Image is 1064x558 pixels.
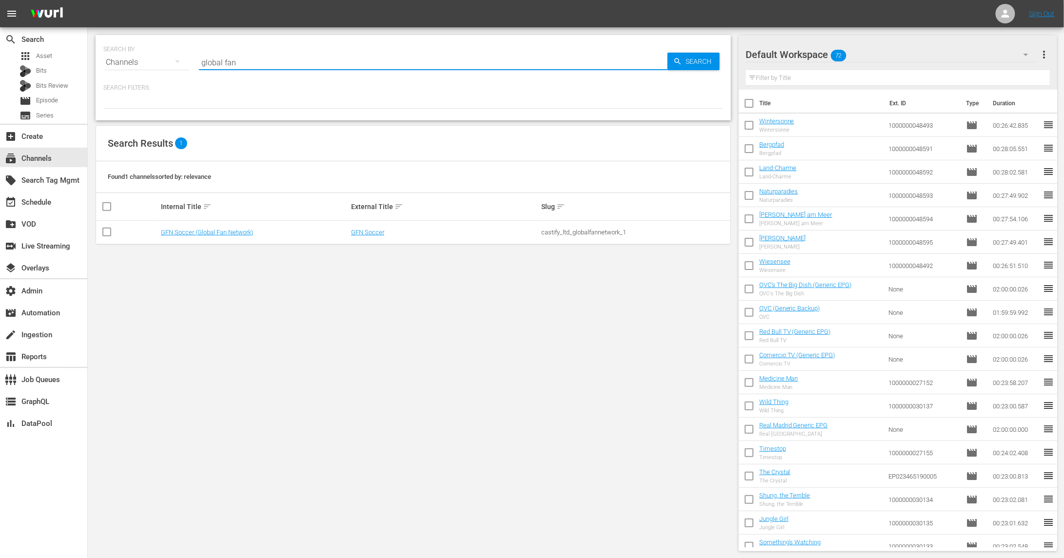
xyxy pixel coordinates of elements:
a: Jungle Girl [759,515,788,522]
td: 1000000048594 [885,207,962,231]
a: GFN Soccer (Global Fan Network) [161,229,253,236]
div: Wiesensee [759,267,790,273]
div: Bits Review [20,80,31,92]
span: sort [556,202,565,211]
span: Bits Review [36,81,68,91]
a: The Crystal [759,468,790,476]
div: Channels [103,49,189,76]
div: Slug [541,201,729,212]
th: Type [960,90,987,117]
td: None [885,277,962,301]
span: reorder [1043,446,1054,458]
div: Internal Title [161,201,348,212]
span: Channels [5,153,17,164]
td: 00:28:05.551 [989,137,1043,160]
div: Land-Charme [759,173,797,180]
td: 00:23:02.548 [989,535,1043,558]
div: Shung, the Terrible [759,501,810,507]
th: Ext. ID [884,90,961,117]
td: 00:23:58.207 [989,371,1043,394]
span: reorder [1043,470,1054,481]
span: reorder [1043,283,1054,294]
span: 1 [175,137,187,149]
span: Episode [966,283,978,295]
td: 1000000030137 [885,394,962,418]
a: Timestop [759,445,786,452]
td: 00:23:02.081 [989,488,1043,511]
span: VOD [5,218,17,230]
a: Wintersonne [759,117,794,125]
span: Schedule [5,196,17,208]
a: Land-Charme [759,164,797,172]
span: Episode [966,119,978,131]
a: Sign Out [1029,10,1055,18]
td: 1000000030135 [885,511,962,535]
span: reorder [1043,540,1054,552]
td: None [885,301,962,324]
span: Job Queues [5,374,17,385]
span: reorder [1043,119,1054,131]
span: Search [5,34,17,45]
td: 1000000048493 [885,114,962,137]
span: reorder [1043,212,1054,224]
span: Episode [966,400,978,412]
td: 02:00:00.026 [989,277,1043,301]
span: Series [36,111,54,120]
div: Comercio TV [759,361,835,367]
span: Episode [20,95,31,107]
span: reorder [1043,376,1054,388]
span: Episode [966,307,978,318]
a: Wiesensee [759,258,790,265]
span: Episode [966,190,978,201]
span: reorder [1043,329,1054,341]
a: Wild Thing [759,398,788,405]
div: Default Workspace [746,41,1038,68]
td: 00:26:42.835 [989,114,1043,137]
span: reorder [1043,236,1054,248]
span: Reports [5,351,17,363]
span: Episode [966,447,978,459]
span: Search Tag Mgmt [5,174,17,186]
span: reorder [1043,400,1054,411]
span: reorder [1043,189,1054,201]
div: Jungle Girl [759,524,788,531]
span: Episode [966,213,978,225]
span: more_vert [1038,49,1050,60]
td: 00:27:49.902 [989,184,1043,207]
a: Medicine Man [759,375,798,382]
span: Create [5,131,17,142]
div: External Title [351,201,538,212]
td: 1000000030134 [885,488,962,511]
div: Bits [20,65,31,77]
a: Comercio TV (Generic EPG) [759,351,835,359]
span: Automation [5,307,17,319]
td: 00:26:51.510 [989,254,1043,277]
span: Episode [966,470,978,482]
td: 00:23:00.813 [989,464,1043,488]
span: Episode [966,540,978,552]
span: Search Results [108,137,173,149]
span: Episode [966,494,978,505]
span: reorder [1043,259,1054,271]
span: reorder [1043,306,1054,318]
button: more_vert [1038,43,1050,66]
td: 00:24:02.408 [989,441,1043,464]
td: 1000000027152 [885,371,962,394]
p: Search Filters: [103,84,723,92]
div: Wild Thing [759,407,788,414]
span: sort [394,202,403,211]
span: Episode [966,377,978,388]
span: Bits [36,66,47,76]
span: reorder [1043,142,1054,154]
td: 1000000048595 [885,231,962,254]
span: DataPool [5,418,17,429]
span: menu [6,8,18,19]
span: reorder [1043,353,1054,365]
button: Search [668,53,720,70]
span: Episode [966,353,978,365]
span: Episode [36,96,58,105]
td: 1000000048591 [885,137,962,160]
div: Red Bull TV [759,337,831,344]
span: Episode [966,143,978,154]
td: 02:00:00.026 [989,347,1043,371]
